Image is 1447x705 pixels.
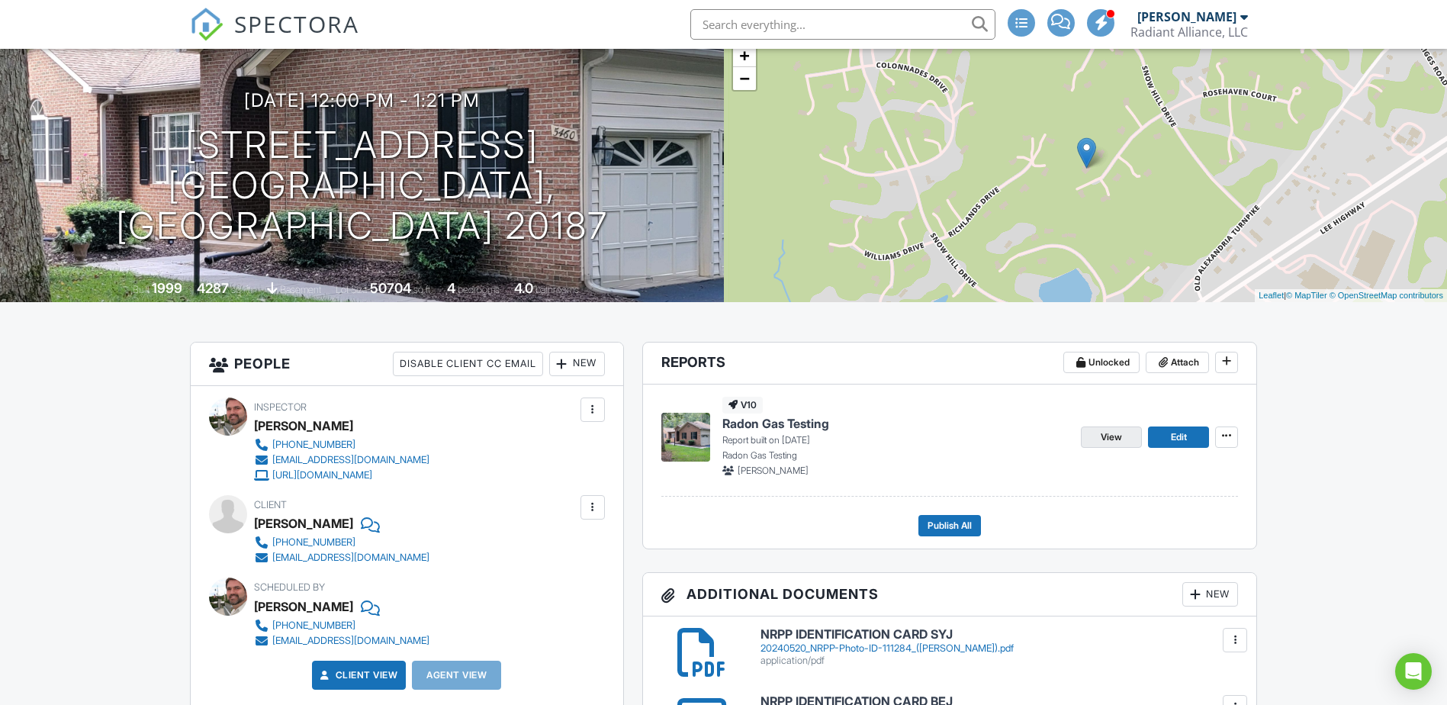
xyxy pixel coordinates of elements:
span: sq.ft. [413,284,432,295]
div: [PERSON_NAME] [254,595,353,618]
a: [URL][DOMAIN_NAME] [254,468,429,483]
a: [PHONE_NUMBER] [254,618,429,633]
div: New [1182,582,1238,607]
span: Built [133,284,150,295]
div: [PERSON_NAME] [254,414,353,437]
div: [EMAIL_ADDRESS][DOMAIN_NAME] [272,552,429,564]
h3: [DATE] 12:00 pm - 1:21 pm [244,90,480,111]
div: [PERSON_NAME] [1137,9,1236,24]
div: 4 [447,280,455,296]
a: [EMAIL_ADDRESS][DOMAIN_NAME] [254,550,429,565]
div: 20240520_NRPP-Photo-ID-111284_([PERSON_NAME]).pdf [760,642,1239,655]
span: bedrooms [458,284,500,295]
a: SPECTORA [190,21,359,53]
a: NRPP IDENTIFICATION CARD SYJ 20240520_NRPP-Photo-ID-111284_([PERSON_NAME]).pdf application/pdf [760,628,1239,667]
span: Lot Size [336,284,368,295]
h1: [STREET_ADDRESS] [GEOGRAPHIC_DATA], [GEOGRAPHIC_DATA] 20187 [24,125,699,246]
div: [PERSON_NAME] [254,512,353,535]
div: Open Intercom Messenger [1395,653,1432,690]
div: application/pdf [760,655,1239,667]
div: [PHONE_NUMBER] [272,620,355,632]
a: [EMAIL_ADDRESS][DOMAIN_NAME] [254,633,429,649]
a: Leaflet [1259,291,1284,300]
h3: Additional Documents [643,573,1257,616]
a: Zoom in [733,44,756,67]
span: Inspector [254,401,307,413]
span: bathrooms [535,284,579,295]
input: Search everything... [690,9,995,40]
img: The Best Home Inspection Software - Spectora [190,8,223,41]
h6: NRPP IDENTIFICATION CARD SYJ [760,628,1239,642]
div: 4.0 [514,280,533,296]
div: [PHONE_NUMBER] [272,536,355,549]
div: Radiant Alliance, LLC [1130,24,1248,40]
div: Disable Client CC Email [393,352,543,376]
a: © OpenStreetMap contributors [1330,291,1443,300]
div: [EMAIL_ADDRESS][DOMAIN_NAME] [272,635,429,647]
div: [EMAIL_ADDRESS][DOMAIN_NAME] [272,454,429,466]
div: 4287 [197,280,229,296]
a: Client View [317,668,398,683]
span: SPECTORA [234,8,359,40]
span: basement [280,284,321,295]
a: Zoom out [733,67,756,90]
div: New [549,352,605,376]
div: 50704 [370,280,411,296]
div: 1999 [152,280,182,296]
div: [PHONE_NUMBER] [272,439,355,451]
span: sq. ft. [231,284,252,295]
h3: People [191,343,623,386]
a: [PHONE_NUMBER] [254,437,429,452]
a: [PHONE_NUMBER] [254,535,429,550]
div: | [1255,289,1447,302]
a: © MapTiler [1286,291,1327,300]
div: [URL][DOMAIN_NAME] [272,469,372,481]
span: Scheduled By [254,581,325,593]
a: [EMAIL_ADDRESS][DOMAIN_NAME] [254,452,429,468]
span: Client [254,499,287,510]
